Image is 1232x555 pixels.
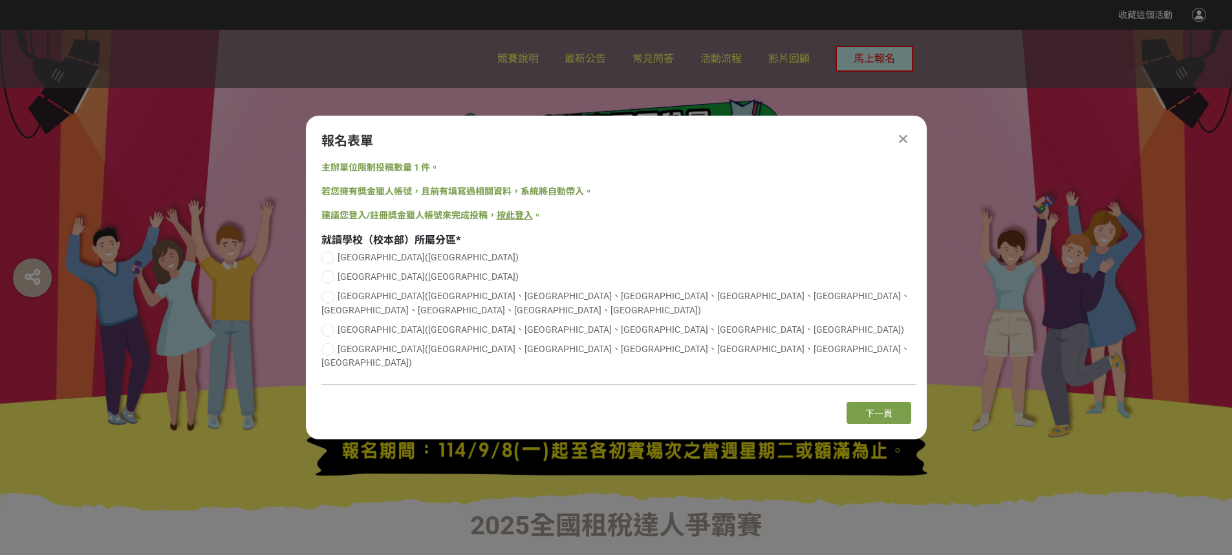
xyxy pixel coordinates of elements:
button: 馬上報名 [836,46,913,72]
a: 活動流程 [700,30,742,88]
span: 主辦單位限制投稿數量 1 件。 [321,162,439,173]
a: 常見問答 [632,30,674,88]
a: 最新公告 [565,30,606,88]
a: 影片回顧 [768,30,810,88]
span: 建議您登入/註冊獎金獵人帳號來完成投稿， [321,210,497,220]
span: 報名表單 [321,133,373,149]
span: [GEOGRAPHIC_DATA]([GEOGRAPHIC_DATA]、[GEOGRAPHIC_DATA]、[GEOGRAPHIC_DATA]、[GEOGRAPHIC_DATA]、[GEOGRA... [321,344,910,368]
h1: 2025全國租稅達人爭霸賽 [293,510,940,541]
span: 馬上報名 [854,52,895,65]
span: 常見問答 [632,52,674,65]
span: 下一頁 [865,408,892,419]
span: 競賽說明 [497,52,539,65]
a: 競賽說明 [497,30,539,88]
span: 最新公告 [565,52,606,65]
span: 。 [533,210,542,220]
span: [GEOGRAPHIC_DATA]([GEOGRAPHIC_DATA]) [338,252,519,262]
span: 收藏這個活動 [1118,10,1173,20]
span: 若您擁有獎金獵人帳號，且前有填寫過相關資料，系統將自動帶入。 [321,186,593,196]
span: 影片回顧 [768,52,810,65]
span: 活動流程 [700,52,742,65]
button: 下一頁 [847,402,911,424]
span: 就讀學校（校本部）所屬分區 [321,234,456,246]
span: [GEOGRAPHIC_DATA]([GEOGRAPHIC_DATA]、[GEOGRAPHIC_DATA]、[GEOGRAPHIC_DATA]、[GEOGRAPHIC_DATA]、[GEOGRA... [338,324,904,335]
span: [GEOGRAPHIC_DATA]([GEOGRAPHIC_DATA]、[GEOGRAPHIC_DATA]、[GEOGRAPHIC_DATA]、[GEOGRAPHIC_DATA]、[GEOGRA... [321,291,910,315]
a: 按此登入 [497,210,533,220]
span: [GEOGRAPHIC_DATA]([GEOGRAPHIC_DATA]) [338,271,519,282]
